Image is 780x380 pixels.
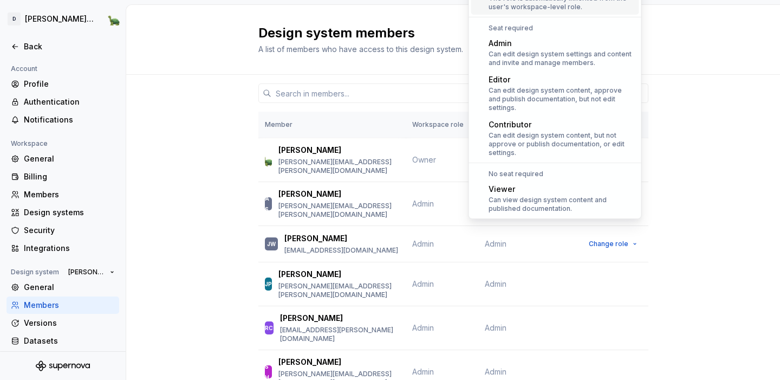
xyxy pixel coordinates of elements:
span: Admin [412,367,434,376]
div: Contributor [489,119,635,130]
div: D [8,12,21,25]
span: Admin [485,279,506,289]
p: [PERSON_NAME][EMAIL_ADDRESS][PERSON_NAME][DOMAIN_NAME] [278,202,399,219]
span: Admin [485,239,506,249]
a: Design systems [6,204,119,221]
div: Members [24,189,115,200]
div: Authentication [24,96,115,107]
a: Members [6,186,119,203]
a: Authentication [6,93,119,111]
p: [PERSON_NAME] [278,269,341,280]
div: Suggestions [469,17,641,163]
a: Versions [6,314,119,332]
span: Admin [412,323,434,332]
div: Can edit design system settings and content and invite and manage members. [489,50,635,67]
div: Admin [489,38,635,49]
p: [EMAIL_ADDRESS][DOMAIN_NAME] [284,246,398,255]
p: [PERSON_NAME][EMAIL_ADDRESS][PERSON_NAME][DOMAIN_NAME] [278,158,399,175]
span: Admin [485,323,506,333]
div: RC [265,323,273,333]
button: D[PERSON_NAME]-design-systemDave Musson [2,7,123,31]
div: Can edit design system content, but not approve or publish documentation, or edit settings. [489,131,635,157]
div: Members [24,300,115,311]
p: [EMAIL_ADDRESS][PERSON_NAME][DOMAIN_NAME] [280,326,399,343]
p: [PERSON_NAME] [284,233,347,244]
a: Members [6,297,119,314]
button: Change role [584,236,642,252]
a: Integrations [6,240,119,257]
div: Back [24,41,115,52]
span: Admin [412,239,434,248]
div: Datasets [24,336,115,346]
a: Notifications [6,111,119,128]
img: Dave Musson [265,153,272,166]
span: Admin [485,366,506,377]
a: Back [6,38,119,55]
div: Viewer [489,184,635,195]
th: Workspace role [406,112,478,138]
p: [PERSON_NAME][EMAIL_ADDRESS][PERSON_NAME][DOMAIN_NAME] [278,282,399,299]
div: Suggestions [469,163,641,218]
img: Dave Musson [107,12,120,25]
div: JP [265,279,272,289]
a: Security [6,222,119,239]
div: Can view design system content and published documentation. [489,196,635,213]
p: [PERSON_NAME] [280,313,343,324]
div: No seat required [471,170,639,178]
div: AS [265,193,272,215]
span: [PERSON_NAME]-design-system [68,268,106,276]
div: Integrations [24,243,115,254]
input: Search in members... [271,83,648,103]
div: Versions [24,318,115,329]
div: Billing [24,171,115,182]
a: General [6,279,119,296]
a: Billing [6,168,119,185]
div: Security [24,225,115,236]
h2: Design system members [258,24,635,42]
div: Editor [489,74,635,85]
p: [PERSON_NAME] [278,145,341,156]
p: [PERSON_NAME] [278,357,341,368]
div: JW [267,239,276,249]
div: [PERSON_NAME]-design-system [25,14,94,24]
div: Can edit design system content, approve and publish documentation, but not edit settings. [489,86,635,112]
span: A list of members who have access to this design system. [258,44,463,54]
a: General [6,150,119,168]
th: Member [258,112,406,138]
a: Datasets [6,332,119,350]
div: Account [6,62,42,75]
div: General [24,282,115,293]
a: Documentation [6,350,119,368]
div: Design systems [24,207,115,218]
div: Workspace [6,137,52,150]
a: Profile [6,75,119,93]
div: Seat required [471,24,639,33]
span: Admin [412,199,434,208]
div: Design system [6,266,63,279]
span: Owner [412,155,436,164]
div: Notifications [24,114,115,125]
div: General [24,153,115,164]
div: Profile [24,79,115,89]
span: Admin [412,279,434,288]
span: Change role [589,240,628,248]
p: [PERSON_NAME] [278,189,341,199]
svg: Supernova Logo [36,360,90,371]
